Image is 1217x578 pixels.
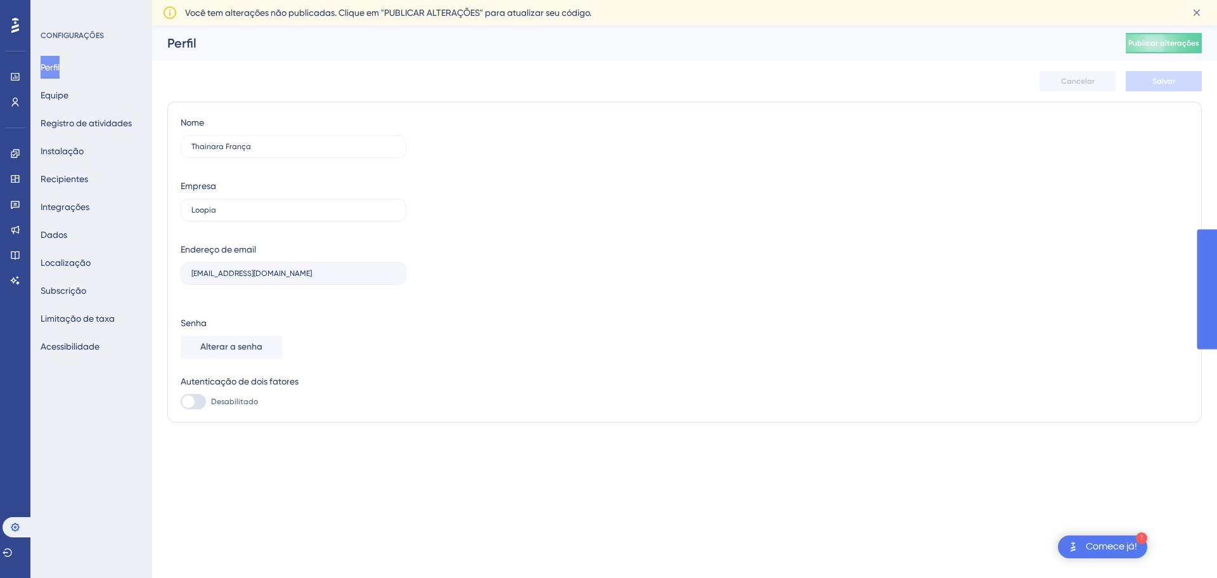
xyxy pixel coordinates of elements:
input: Nome Sobrenome [191,142,396,151]
font: Dados [41,230,67,240]
font: Nome [181,117,204,128]
font: CONFIGURAÇÕES [41,31,104,40]
button: Dados [41,223,67,246]
font: Salvar [1152,77,1175,86]
font: Equipe [41,90,68,100]
font: Perfil [41,62,60,72]
font: Acessibilidade [41,341,100,351]
font: Autenticação de dois fatores [181,376,299,386]
button: Integrações [41,195,89,218]
button: Recipientes [41,167,88,190]
font: Recipientes [41,174,88,184]
font: Integrações [41,202,89,212]
font: Registro de atividades [41,118,132,128]
button: Registro de atividades [41,112,132,135]
font: Subscrição [41,286,86,296]
font: Empresa [181,181,216,191]
font: Limitação de taxa [41,313,115,324]
font: Localização [41,258,91,268]
font: Comece já! [1086,541,1137,551]
font: Endereço de email [181,244,256,254]
input: Endereço de email [191,269,396,278]
button: Acessibilidade [41,335,100,358]
button: Localização [41,251,91,274]
button: Equipe [41,84,68,107]
button: Limitação de taxa [41,307,115,330]
div: Abra a lista de verificação Comece!, módulos restantes: 1 [1058,535,1147,558]
iframe: Iniciador do Assistente de IA do UserGuiding [1164,528,1202,566]
font: Desabilitado [211,397,258,406]
img: imagem-do-lançador-texto-alternativo [1066,539,1081,555]
button: Subscrição [41,279,86,302]
button: Publicar alterações [1126,33,1202,53]
font: Instalação [41,146,84,156]
input: nome da empresa [191,206,396,214]
font: Publicar alterações [1128,39,1199,48]
font: 1 [1140,535,1143,542]
button: Perfil [41,56,60,79]
button: Instalação [41,140,84,162]
font: Senha [181,318,207,328]
font: Perfil [167,36,196,51]
font: Alterar a senha [200,341,262,352]
button: Salvar [1126,71,1202,91]
button: Cancelar [1040,71,1116,91]
font: Cancelar [1061,77,1095,86]
button: Alterar a senha [181,336,282,358]
font: Você tem alterações não publicadas. Clique em "PUBLICAR ALTERAÇÕES" para atualizar seu código. [185,8,591,18]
